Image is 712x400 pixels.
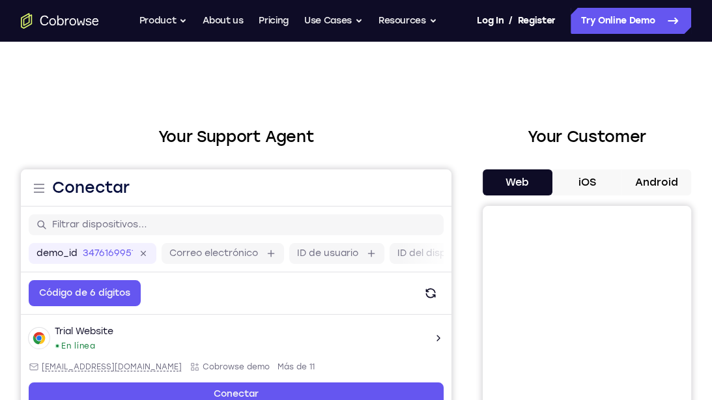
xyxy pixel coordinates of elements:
[571,8,691,34] a: Try Online Demo
[397,111,423,137] button: Actualizar
[257,192,294,203] span: Más de 11
[621,169,691,195] button: Android
[169,192,249,203] div: Aplicación
[182,192,249,203] span: Cobrowse demo
[35,175,38,178] div: Se han encontrado nuevos dispositivos.
[377,78,456,91] label: ID del dispositivo
[8,111,120,137] button: Código de 6 dígitos
[34,156,93,169] div: Trial Website
[8,192,161,203] div: Correo electrónico
[139,8,188,34] button: Product
[483,125,691,149] h2: Your Customer
[518,8,556,34] a: Register
[203,8,243,34] a: About us
[304,8,363,34] button: Use Cases
[21,13,99,29] a: Go to the home page
[34,171,75,182] div: En línea
[483,169,552,195] button: Web
[8,213,423,236] a: Conectar
[259,8,289,34] a: Pricing
[378,8,437,34] button: Resources
[21,125,451,149] h2: Your Support Agent
[552,169,622,195] button: iOS
[509,13,513,29] span: /
[21,192,161,203] span: web@example.com
[477,8,503,34] a: Log In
